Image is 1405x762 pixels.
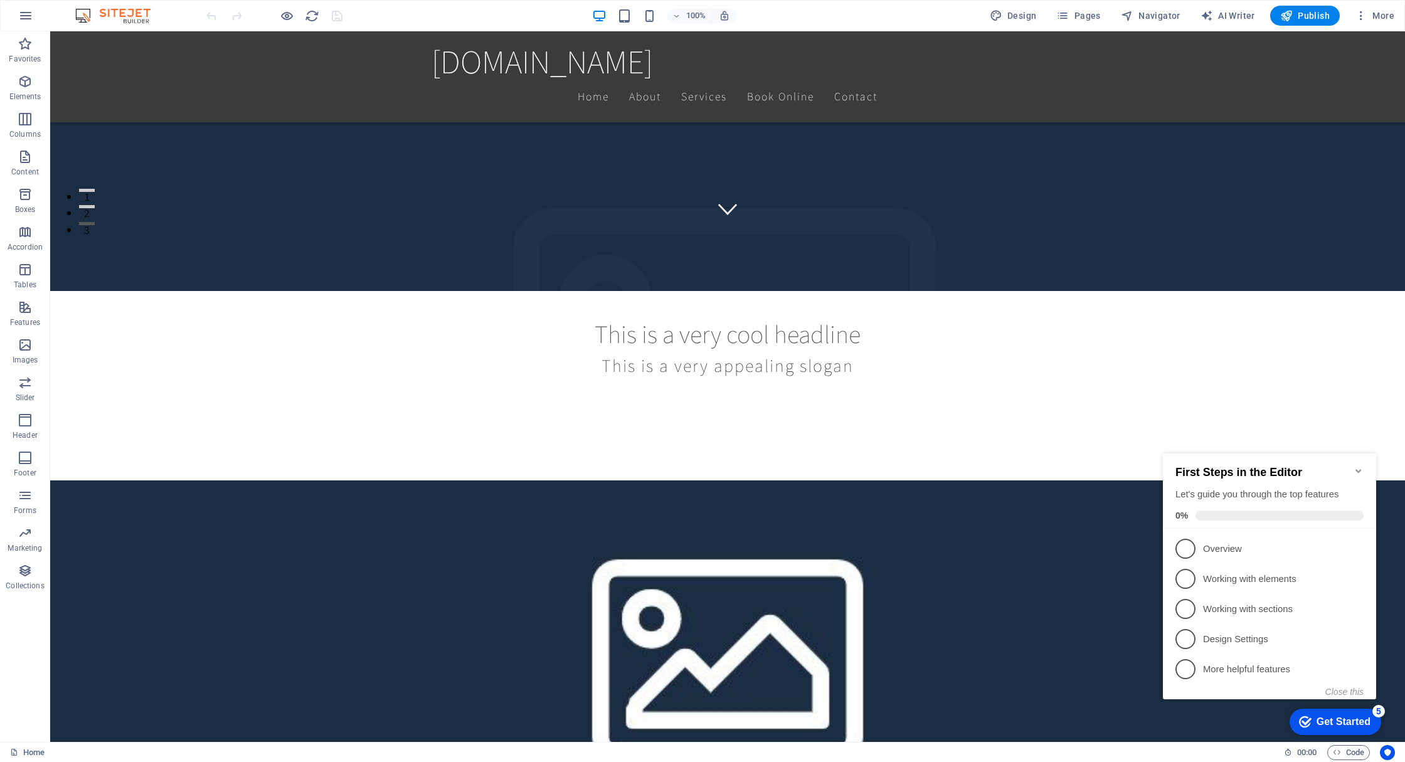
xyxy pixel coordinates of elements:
span: : [1306,748,1308,757]
p: Design Settings [45,198,196,211]
h2: First Steps in the Editor [18,31,206,44]
p: Features [10,317,40,327]
button: Close this [167,251,206,262]
p: Slider [16,393,35,403]
p: Content [11,167,39,177]
div: Let's guide you through the top features [18,53,206,66]
li: Working with sections [5,159,218,189]
button: Pages [1051,6,1105,26]
p: Working with sections [45,167,196,181]
span: AI Writer [1201,9,1255,22]
button: 2 [29,174,45,177]
button: Click here to leave preview mode and continue editing [279,8,294,23]
div: Minimize checklist [196,31,206,41]
p: Working with elements [45,137,196,151]
button: Design [985,6,1042,26]
button: 1 [29,157,45,161]
div: Design (Ctrl+Alt+Y) [985,6,1042,26]
p: Elements [9,92,41,102]
div: Get Started [159,281,213,292]
p: Overview [45,107,196,120]
h6: Session time [1284,745,1317,760]
span: Pages [1056,9,1100,22]
p: Images [13,355,38,365]
i: Reload page [305,9,319,23]
div: Get Started 5 items remaining, 0% complete [132,273,223,300]
p: Boxes [15,204,36,214]
span: Design [990,9,1037,22]
button: 100% [667,8,712,23]
li: More helpful features [5,219,218,249]
p: Collections [6,581,44,591]
li: Overview [5,98,218,129]
img: Editor Logo [72,8,166,23]
button: Code [1327,745,1370,760]
p: Tables [14,280,36,290]
button: Usercentrics [1380,745,1395,760]
p: Favorites [9,54,41,64]
p: More helpful features [45,228,196,241]
span: Code [1333,745,1364,760]
li: Design Settings [5,189,218,219]
span: Navigator [1121,9,1180,22]
i: On resize automatically adjust zoom level to fit chosen device. [719,10,730,21]
h6: 100% [686,8,706,23]
li: Working with elements [5,129,218,159]
button: AI Writer [1196,6,1260,26]
p: Header [13,430,38,440]
p: Forms [14,505,36,516]
button: 3 [29,191,45,194]
p: Marketing [8,543,42,553]
button: reload [304,8,319,23]
button: More [1350,6,1399,26]
span: 0% [18,75,38,85]
p: Columns [9,129,41,139]
span: Publish [1280,9,1330,22]
div: 5 [215,270,227,282]
p: Accordion [8,242,43,252]
span: 00 00 [1297,745,1317,760]
span: More [1355,9,1394,22]
button: Publish [1270,6,1340,26]
a: Click to cancel selection. Double-click to open Pages [10,745,45,760]
p: Footer [14,468,36,478]
button: Navigator [1116,6,1185,26]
